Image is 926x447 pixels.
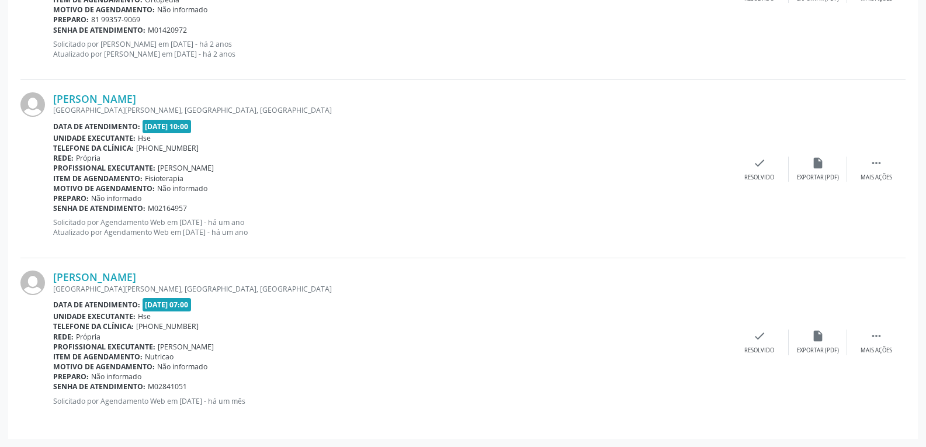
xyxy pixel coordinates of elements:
span: M01420972 [148,25,187,35]
span: Fisioterapia [145,174,183,183]
b: Item de agendamento: [53,352,143,362]
span: [PERSON_NAME] [158,163,214,173]
div: Resolvido [744,174,774,182]
span: [PERSON_NAME] [158,342,214,352]
i:  [870,330,883,342]
b: Motivo de agendamento: [53,5,155,15]
p: Solicitado por Agendamento Web em [DATE] - há um mês [53,396,730,406]
b: Item de agendamento: [53,174,143,183]
span: M02164957 [148,203,187,213]
div: Resolvido [744,346,774,355]
span: Não informado [91,372,141,382]
b: Data de atendimento: [53,300,140,310]
b: Profissional executante: [53,342,155,352]
p: Solicitado por [PERSON_NAME] em [DATE] - há 2 anos Atualizado por [PERSON_NAME] em [DATE] - há 2 ... [53,39,730,59]
b: Preparo: [53,15,89,25]
span: [PHONE_NUMBER] [136,321,199,331]
span: Própria [76,153,100,163]
b: Preparo: [53,193,89,203]
b: Unidade executante: [53,133,136,143]
b: Telefone da clínica: [53,321,134,331]
b: Senha de atendimento: [53,203,145,213]
b: Senha de atendimento: [53,25,145,35]
img: img [20,271,45,295]
i: insert_drive_file [811,157,824,169]
i:  [870,157,883,169]
b: Senha de atendimento: [53,382,145,391]
i: check [753,157,766,169]
span: [DATE] 07:00 [143,298,192,311]
b: Preparo: [53,372,89,382]
div: [GEOGRAPHIC_DATA][PERSON_NAME], [GEOGRAPHIC_DATA], [GEOGRAPHIC_DATA] [53,105,730,115]
div: Mais ações [861,174,892,182]
div: [GEOGRAPHIC_DATA][PERSON_NAME], [GEOGRAPHIC_DATA], [GEOGRAPHIC_DATA] [53,284,730,294]
span: Hse [138,311,151,321]
div: Mais ações [861,346,892,355]
span: Própria [76,332,100,342]
b: Rede: [53,153,74,163]
span: [DATE] 10:00 [143,120,192,133]
b: Profissional executante: [53,163,155,173]
i: check [753,330,766,342]
span: Não informado [157,362,207,372]
a: [PERSON_NAME] [53,271,136,283]
b: Rede: [53,332,74,342]
span: M02841051 [148,382,187,391]
span: [PHONE_NUMBER] [136,143,199,153]
div: Exportar (PDF) [797,174,839,182]
b: Unidade executante: [53,311,136,321]
span: Nutricao [145,352,174,362]
span: 81 99357-9069 [91,15,140,25]
b: Motivo de agendamento: [53,183,155,193]
div: Exportar (PDF) [797,346,839,355]
span: Não informado [157,183,207,193]
b: Data de atendimento: [53,122,140,131]
span: Não informado [157,5,207,15]
span: Hse [138,133,151,143]
a: [PERSON_NAME] [53,92,136,105]
img: img [20,92,45,117]
i: insert_drive_file [811,330,824,342]
b: Telefone da clínica: [53,143,134,153]
b: Motivo de agendamento: [53,362,155,372]
p: Solicitado por Agendamento Web em [DATE] - há um ano Atualizado por Agendamento Web em [DATE] - h... [53,217,730,237]
span: Não informado [91,193,141,203]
